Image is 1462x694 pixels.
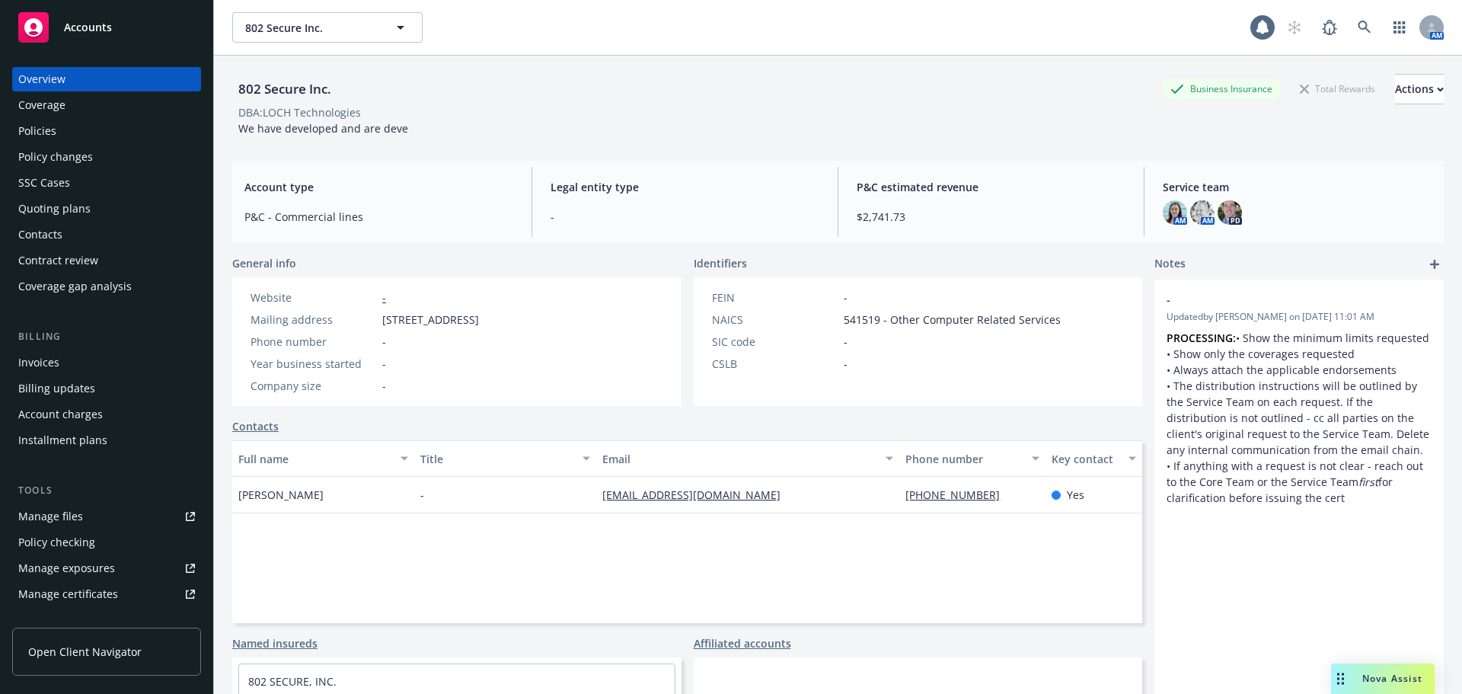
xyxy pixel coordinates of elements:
[712,312,838,328] div: NAICS
[232,418,279,434] a: Contacts
[245,20,377,36] span: 802 Secure Inc.
[12,556,201,580] a: Manage exposures
[18,145,93,169] div: Policy changes
[1349,12,1380,43] a: Search
[12,197,201,221] a: Quoting plans
[1154,280,1444,518] div: -Updatedby [PERSON_NAME] on [DATE] 11:01 AMPROCESSING:• Show the minimum limits requested • Show ...
[382,334,386,350] span: -
[1154,255,1186,273] span: Notes
[1052,451,1119,467] div: Key contact
[12,428,201,453] a: Installment plans
[844,334,848,350] span: -
[382,290,386,305] a: -
[1167,330,1432,506] p: • Show the minimum limits requested • Show only the coverages requested • Always attach the appli...
[244,209,513,225] span: P&C - Commercial lines
[1331,664,1435,694] button: Nova Assist
[12,6,201,49] a: Accounts
[712,289,838,305] div: FEIN
[18,197,91,221] div: Quoting plans
[694,255,747,271] span: Identifiers
[251,378,376,394] div: Company size
[602,451,876,467] div: Email
[18,119,56,143] div: Policies
[18,428,107,453] div: Installment plans
[1167,310,1432,324] span: Updated by [PERSON_NAME] on [DATE] 11:01 AM
[12,582,201,606] a: Manage certificates
[1384,12,1415,43] a: Switch app
[1331,664,1350,694] div: Drag to move
[844,356,848,372] span: -
[694,635,791,651] a: Affiliated accounts
[551,209,819,225] span: -
[1279,12,1310,43] a: Start snowing
[382,356,386,372] span: -
[1167,331,1236,345] strong: PROCESSING:
[1045,440,1142,477] button: Key contact
[12,119,201,143] a: Policies
[1163,79,1280,98] div: Business Insurance
[12,248,201,273] a: Contract review
[18,222,62,247] div: Contacts
[238,104,361,120] div: DBA: LOCH Technologies
[712,356,838,372] div: CSLB
[18,530,95,555] div: Policy checking
[251,312,376,328] div: Mailing address
[12,376,201,401] a: Billing updates
[12,608,201,632] a: Manage claims
[1292,79,1383,98] div: Total Rewards
[251,334,376,350] div: Phone number
[1163,200,1187,225] img: photo
[28,644,142,660] span: Open Client Navigator
[1395,75,1444,104] div: Actions
[251,356,376,372] div: Year business started
[844,289,848,305] span: -
[1358,475,1378,489] em: first
[18,402,103,427] div: Account charges
[238,121,408,136] span: We have developed and are deve
[18,582,118,606] div: Manage certificates
[18,504,83,529] div: Manage files
[232,635,318,651] a: Named insureds
[232,255,296,271] span: General info
[12,402,201,427] a: Account charges
[244,179,513,195] span: Account type
[1190,200,1215,225] img: photo
[899,440,1045,477] button: Phone number
[12,483,201,498] div: Tools
[18,67,65,91] div: Overview
[1167,292,1392,308] span: -
[1395,74,1444,104] button: Actions
[251,289,376,305] div: Website
[712,334,838,350] div: SIC code
[844,312,1061,328] span: 541519 - Other Computer Related Services
[382,378,386,394] span: -
[551,179,819,195] span: Legal entity type
[238,451,391,467] div: Full name
[596,440,899,477] button: Email
[12,222,201,247] a: Contacts
[12,504,201,529] a: Manage files
[18,350,59,375] div: Invoices
[1163,179,1432,195] span: Service team
[238,487,324,503] span: [PERSON_NAME]
[18,248,98,273] div: Contract review
[905,451,1022,467] div: Phone number
[18,171,70,195] div: SSC Cases
[18,376,95,401] div: Billing updates
[232,79,337,99] div: 802 Secure Inc.
[857,179,1125,195] span: P&C estimated revenue
[1362,672,1422,685] span: Nova Assist
[857,209,1125,225] span: $2,741.73
[12,67,201,91] a: Overview
[382,312,479,328] span: [STREET_ADDRESS]
[1067,487,1084,503] span: Yes
[12,329,201,344] div: Billing
[18,93,65,117] div: Coverage
[232,440,414,477] button: Full name
[12,171,201,195] a: SSC Cases
[12,274,201,299] a: Coverage gap analysis
[12,93,201,117] a: Coverage
[1425,255,1444,273] a: add
[12,145,201,169] a: Policy changes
